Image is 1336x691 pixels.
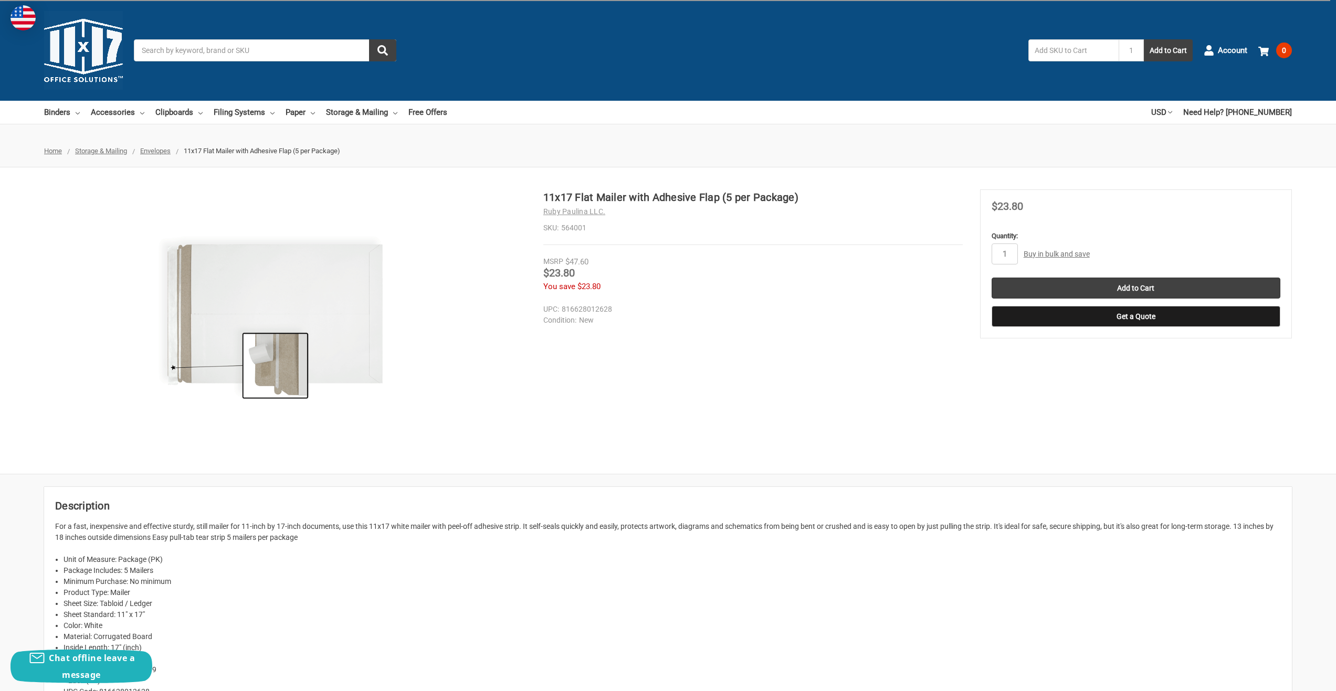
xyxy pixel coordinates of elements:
span: Account [1218,45,1247,57]
h2: Description [55,498,1281,514]
a: Envelopes [140,147,171,155]
li: Legacy SKU Number: S-3479 [64,664,1281,675]
span: You save [543,282,575,291]
a: Need Help? [PHONE_NUMBER] [1183,101,1292,124]
li: * Each (EA) [64,675,1281,686]
span: 11x17 Flat Mailer with Adhesive Flap (5 per Package) [184,147,340,155]
input: Search by keyword, brand or SKU [134,39,396,61]
h1: 11x17 Flat Mailer with Adhesive Flap (5 per Package) [543,189,963,205]
dt: Condition: [543,315,576,326]
dd: 564001 [543,222,963,233]
span: $23.80 [577,282,601,291]
label: Quantity: [992,231,1280,241]
a: Filing Systems [214,101,275,124]
a: Ruby Paulina LLC. [543,207,605,216]
a: Buy in bulk and save [1024,250,1090,258]
dt: SKU: [543,222,559,233]
img: 11x17.com [44,11,123,90]
li: Inside Length: 17" (inch) [64,642,1281,653]
p: For a fast, inexpensive and effective sturdy, still mailer for 11-inch by 17-inch documents, use ... [55,521,1281,543]
dd: New [543,315,958,326]
li: Sheet Size: Tabloid / Ledger [64,598,1281,609]
li: Package Includes: 5 Mailers [64,565,1281,576]
li: Inside Width: 11" (inch) [64,653,1281,664]
li: Product Type: Mailer [64,587,1281,598]
button: Get a Quote [992,306,1280,327]
a: Paper [286,101,315,124]
li: Unit of Measure: Package (PK) [64,554,1281,565]
a: Storage & Mailing [75,147,127,155]
iframe: Google Customer Reviews [1249,663,1336,691]
a: Accessories [91,101,144,124]
span: $23.80 [992,200,1023,212]
input: Add to Cart [992,278,1280,299]
a: Home [44,147,62,155]
li: Sheet Standard: 11" x 17" [64,609,1281,620]
a: Account [1204,37,1247,64]
div: MSRP [543,256,563,267]
li: Color: White [64,620,1281,631]
img: 11x17 Flat Mailer with Adhesive Flap (5 per Package) [154,189,416,452]
dd: 816628012628 [543,304,958,315]
span: Chat offline leave a message [49,652,135,681]
span: $23.80 [543,267,575,279]
a: 0 [1258,37,1292,64]
li: Minimum Purchase: No minimum [64,576,1281,587]
a: USD [1151,101,1172,124]
span: $47.60 [565,257,588,267]
button: Add to Cart [1144,39,1193,61]
a: Binders [44,101,80,124]
li: Material: Corrugated Board [64,631,1281,642]
a: Storage & Mailing [326,101,397,124]
input: Add SKU to Cart [1028,39,1119,61]
dt: UPC: [543,304,559,315]
button: Chat offline leave a message [10,650,152,683]
a: Clipboards [155,101,203,124]
img: duty and tax information for United States [10,5,36,30]
span: 0 [1276,42,1292,58]
a: Free Offers [408,101,447,124]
